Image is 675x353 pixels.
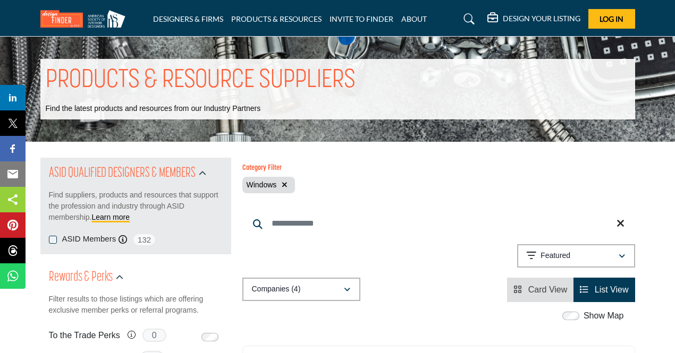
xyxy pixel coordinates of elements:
[453,11,482,28] a: Search
[487,13,580,25] div: DESIGN YOUR LISTING
[231,14,322,23] a: PRODUCTS & RESOURCES
[49,268,113,287] h2: Rewards & Perks
[528,285,568,294] span: Card View
[252,284,301,295] p: Companies (4)
[201,333,218,341] input: Switch to To the Trade Perks
[49,190,223,223] p: Find suppliers, products and resources that support the profession and industry through ASID memb...
[595,285,629,294] span: List View
[513,285,567,294] a: View Card
[132,233,156,246] span: 132
[142,329,166,342] span: 0
[401,14,427,23] a: ABOUT
[517,244,635,268] button: Featured
[46,64,356,97] h1: PRODUCTS & RESOURCE SUPPLIERS
[541,251,570,261] p: Featured
[330,14,393,23] a: INVITE TO FINDER
[247,180,277,189] span: Windows
[584,309,624,322] label: Show Map
[49,294,223,316] p: Filter results to those listings which are offering exclusive member perks or referral programs.
[153,14,223,23] a: DESIGNERS & FIRMS
[49,326,120,345] label: To the Trade Perks
[242,164,296,173] h6: Category Filter
[49,164,196,183] h2: ASID QUALIFIED DESIGNERS & MEMBERS
[91,213,130,221] a: Learn more
[503,14,580,23] h5: DESIGN YOUR LISTING
[580,285,628,294] a: View List
[62,233,116,245] label: ASID Members
[600,14,623,23] span: Log In
[242,211,635,236] input: Search Keyword
[507,278,573,302] li: Card View
[49,236,57,244] input: ASID Members checkbox
[242,278,360,301] button: Companies (4)
[40,10,131,28] img: Site Logo
[588,9,635,29] button: Log In
[573,278,635,302] li: List View
[46,104,261,114] p: Find the latest products and resources from our Industry Partners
